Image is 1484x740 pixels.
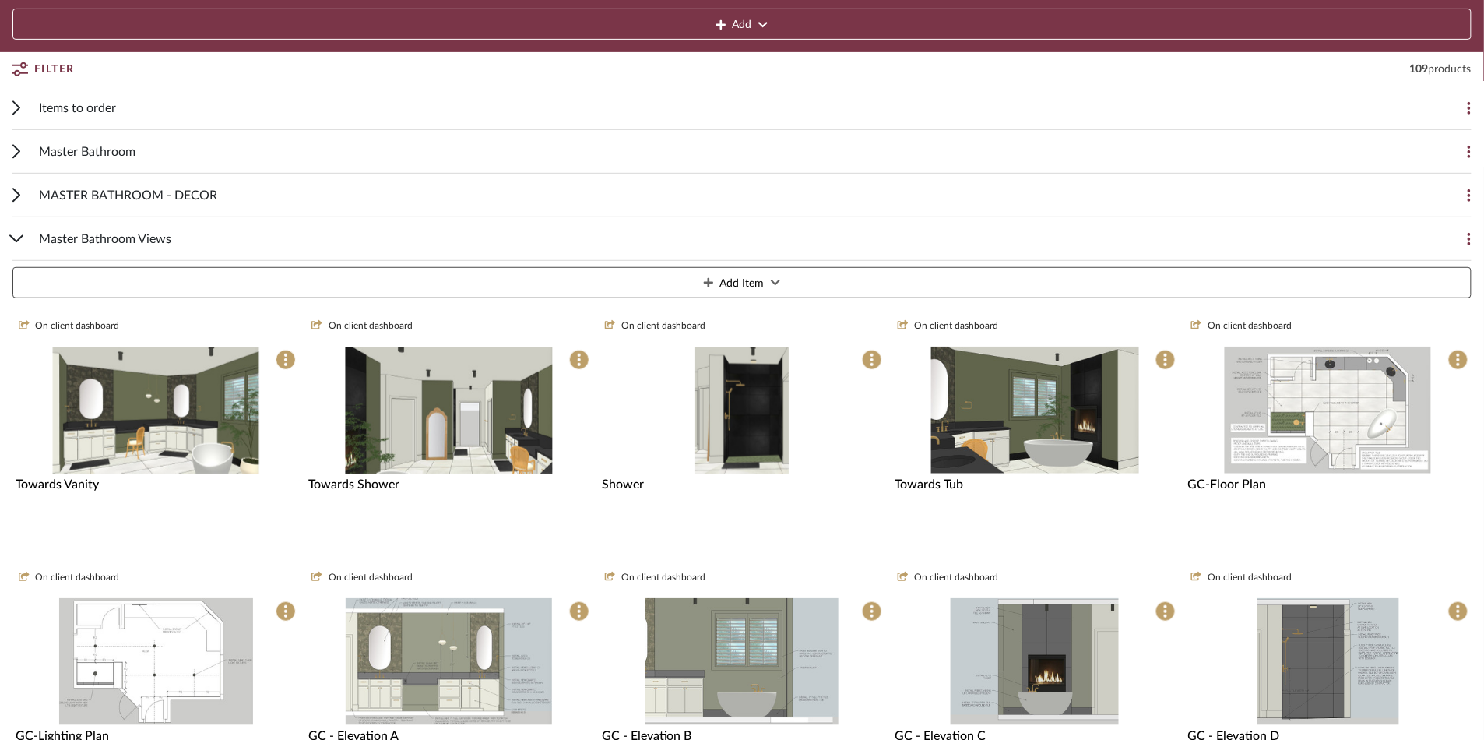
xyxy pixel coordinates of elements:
span: Add Item [720,268,765,299]
span: Towards Shower [308,478,399,491]
div: 0 [305,347,592,474]
img: GC - Elevation B [645,598,839,725]
span: products [1429,64,1472,75]
span: Add [733,9,752,41]
span: Towards Vanity [16,478,99,491]
button: Filter [12,55,75,83]
span: Shower [602,478,644,491]
img: GC - Elevation C [951,598,1119,725]
span: Towards Tub [895,478,963,491]
div: 0 [12,347,299,474]
span: On client dashboard [915,571,999,584]
span: On client dashboard [915,319,999,333]
span: Filter [34,55,75,83]
span: On client dashboard [1208,571,1292,584]
span: On client dashboard [329,571,413,584]
button: Add [12,9,1472,40]
span: On client dashboard [329,319,413,333]
span: GC-Floor Plan [1188,478,1267,491]
img: GC-Floor Plan [1225,347,1431,474]
span: On client dashboard [36,319,120,333]
span: Items to order [39,99,116,118]
span: MASTER BATHROOM - DECOR [39,186,217,205]
span: On client dashboard [1208,319,1292,333]
img: Towards Shower [346,347,552,474]
img: GC - Elevation D [1257,598,1399,725]
img: Towards Tub [931,347,1139,474]
img: GC-Lighting Plan [59,598,253,725]
img: GC - Elevation A [346,598,552,725]
img: Towards Vanity [53,347,259,474]
img: Shower [695,347,789,474]
div: 109 [1410,62,1472,77]
span: Master Bathroom Views [39,230,171,248]
span: On client dashboard [621,571,705,584]
span: On client dashboard [621,319,705,333]
span: Master Bathroom [39,143,135,161]
span: On client dashboard [36,571,120,584]
button: Add Item [12,267,1472,298]
div: 0 [599,347,885,474]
